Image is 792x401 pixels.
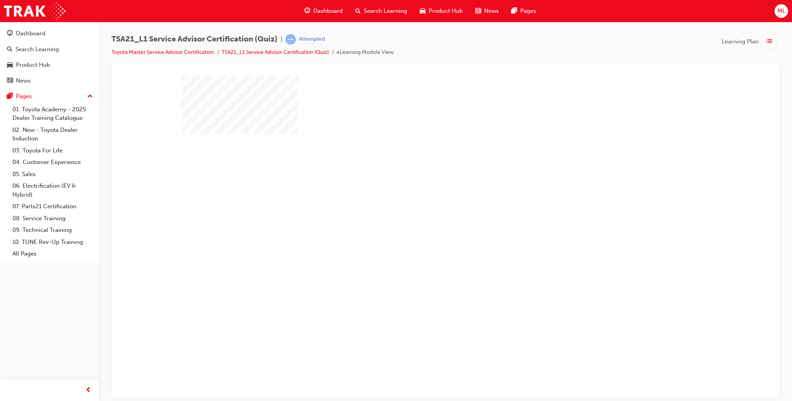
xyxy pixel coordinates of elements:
[222,49,329,55] a: TSA21_L1 Service Advisor Certification (Quiz)
[7,93,13,100] span: pages-icon
[9,248,96,260] a: All Pages
[3,26,96,41] a: Dashboard
[4,2,66,20] img: Trak
[9,104,96,124] a: 01. Toyota Academy - 2025 Dealer Training Catalogue
[85,385,91,395] span: prev-icon
[111,35,278,44] span: TSA21_L1 Service Advisor Certification (Quiz)
[3,58,96,72] a: Product Hub
[3,89,96,104] button: Pages
[3,25,96,89] button: DashboardSearch LearningProduct HubNews
[337,48,394,57] li: eLearning Module View
[520,7,536,16] span: Pages
[420,6,426,16] span: car-icon
[87,92,93,102] span: up-icon
[9,156,96,168] a: 04. Customer Experience
[111,49,214,55] a: Toyota Master Service Advisor Certification
[3,42,96,57] a: Search Learning
[7,62,13,69] span: car-icon
[298,3,349,19] a: guage-iconDashboard
[364,7,407,16] span: Search Learning
[16,29,45,38] div: Dashboard
[9,224,96,236] a: 09. Technical Training
[7,78,13,85] span: news-icon
[16,60,50,69] div: Product Hub
[475,6,481,16] span: news-icon
[9,124,96,145] a: 02. New - Toyota Dealer Induction
[9,168,96,180] a: 05. Sales
[777,7,785,16] span: ML
[299,36,325,43] div: Attempted
[7,30,13,37] span: guage-icon
[9,200,96,213] a: 07. Parts21 Certification
[469,3,505,19] a: news-iconNews
[9,236,96,248] a: 10. TUNE Rev-Up Training
[16,76,31,85] div: News
[3,74,96,88] a: News
[16,92,32,101] div: Pages
[429,7,463,16] span: Product Hub
[355,6,361,16] span: search-icon
[349,3,413,19] a: search-iconSearch Learning
[16,45,59,54] div: Search Learning
[413,3,469,19] a: car-iconProduct Hub
[722,34,780,49] button: Learning Plan
[9,145,96,157] a: 03. Toyota For Life
[9,213,96,225] a: 08. Service Training
[484,7,499,16] span: News
[775,4,788,18] button: ML
[511,6,517,16] span: pages-icon
[7,46,12,53] span: search-icon
[304,6,310,16] span: guage-icon
[313,7,343,16] span: Dashboard
[766,37,772,47] span: list-icon
[505,3,542,19] a: pages-iconPages
[281,35,282,44] span: |
[722,37,759,46] span: Learning Plan
[9,180,96,200] a: 06. Electrification (EV & Hybrid)
[285,34,296,45] span: learningRecordVerb_ATTEMPT-icon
